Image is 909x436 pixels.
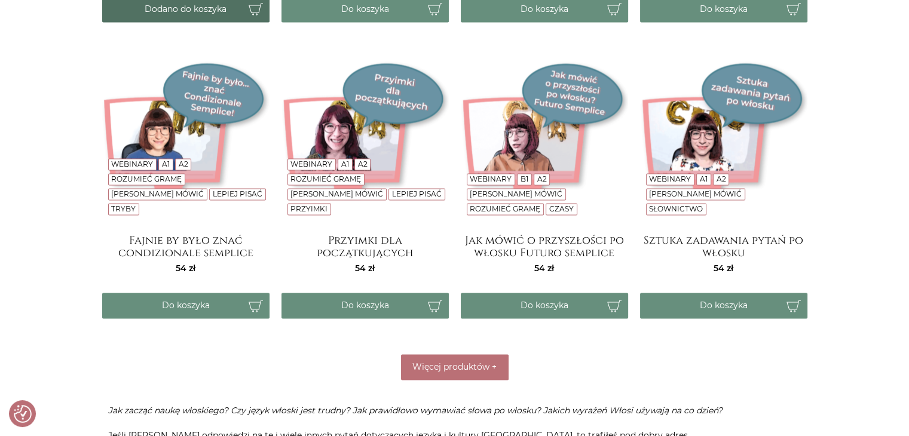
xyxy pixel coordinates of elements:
[716,174,726,183] a: A2
[178,159,188,168] a: A2
[341,159,349,168] a: A1
[537,174,546,183] a: A2
[357,159,367,168] a: A2
[290,174,361,183] a: Rozumieć gramę
[412,361,489,372] span: Więcej produktów
[649,204,703,213] a: Słownictwo
[470,174,512,183] a: Webinary
[108,404,723,415] i: Jak zacząć naukę włoskiego? Czy język włoski jest trudny? Jak prawidłowo wymawiać słowa po włosku...
[281,234,449,258] a: Przyimki dla początkujących
[640,234,807,258] a: Sztuka zadawania pytań po włosku
[355,263,375,274] span: 54
[401,354,509,380] button: Więcej produktów +
[111,159,153,168] a: Webinary
[700,174,708,183] a: A1
[549,204,574,213] a: Czasy
[470,189,562,198] a: [PERSON_NAME] mówić
[213,189,262,198] a: Lepiej pisać
[492,361,497,372] span: +
[534,263,554,274] span: 54
[111,204,136,213] a: Tryby
[290,189,383,198] a: [PERSON_NAME] mówić
[521,174,528,183] a: B1
[461,234,628,258] a: Jak mówić o przyszłości po włosku Futuro semplice
[649,189,742,198] a: [PERSON_NAME] mówić
[176,263,195,274] span: 54
[470,204,540,213] a: Rozumieć gramę
[649,174,691,183] a: Webinary
[714,263,733,274] span: 54
[281,293,449,318] button: Do koszyka
[461,293,628,318] button: Do koszyka
[640,293,807,318] button: Do koszyka
[290,159,332,168] a: Webinary
[162,159,170,168] a: A1
[14,405,32,423] img: Revisit consent button
[111,189,204,198] a: [PERSON_NAME] mówić
[392,189,442,198] a: Lepiej pisać
[111,174,182,183] a: Rozumieć gramę
[14,405,32,423] button: Preferencje co do zgód
[290,204,328,213] a: Przyimki
[102,293,270,318] button: Do koszyka
[102,234,270,258] a: Fajnie by było znać condizionale semplice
